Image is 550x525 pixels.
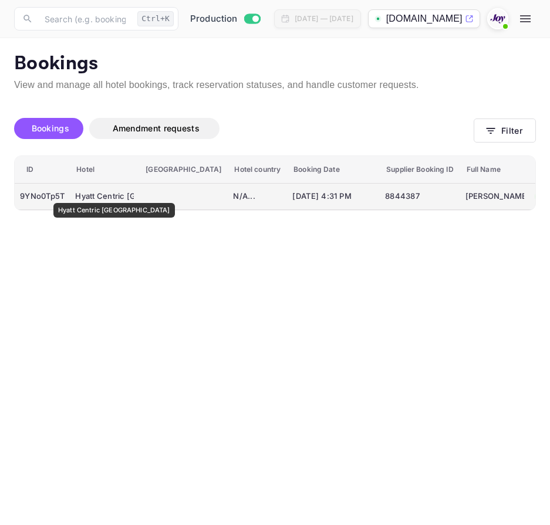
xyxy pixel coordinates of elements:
span: [DATE] 4:31 PM [292,190,374,203]
th: Hotel country [228,156,287,184]
div: Switch to Sandbox mode [185,12,265,26]
div: Ctrl+K [137,11,174,26]
th: Full Name [460,156,529,184]
span: Amendment requests [113,123,200,133]
span: Bookings [32,123,69,133]
input: Search (e.g. bookings, documentation) [38,7,133,31]
div: Sean Seaver [465,187,524,206]
th: Hotel [70,156,139,184]
p: [DOMAIN_NAME] [386,12,463,26]
img: With Joy [488,9,507,28]
div: 8844387 [385,187,454,206]
div: account-settings tabs [14,118,474,139]
th: Booking Date [287,156,380,184]
div: N/A ... [233,191,282,202]
span: Production [190,12,238,26]
th: [GEOGRAPHIC_DATA] [139,156,228,184]
div: Hyatt Centric Arlington [75,187,134,206]
th: ID [15,156,70,184]
th: Supplier Booking ID [380,156,460,184]
div: 9YNo0Tp5T [20,187,65,206]
div: [DATE] — [DATE] [295,13,353,24]
div: N/A [233,187,282,206]
button: Filter [474,118,536,143]
p: View and manage all hotel bookings, track reservation statuses, and handle customer requests. [14,78,536,92]
p: Bookings [14,52,536,76]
